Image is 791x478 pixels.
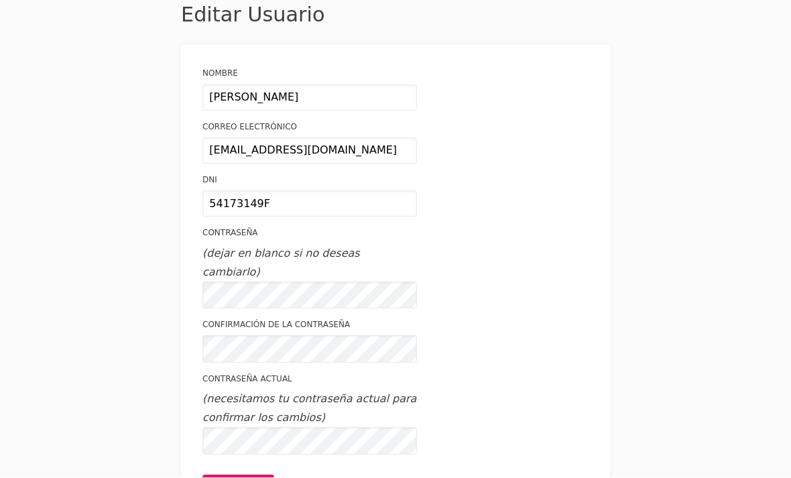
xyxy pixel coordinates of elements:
label: Confirmación de la contraseña [202,318,417,333]
div: Widget de chat [550,290,791,478]
iframe: Chat Widget [550,290,791,478]
label: Nombre [202,67,417,81]
i: (dejar en blanco si no deseas cambiarlo) [202,247,360,279]
label: Contraseña actual [202,373,417,387]
label: Contraseña [202,227,417,241]
h2: Editar Usuario [181,3,610,28]
label: Correo electrónico [202,121,417,135]
i: (necesitamos tu contraseña actual para confirmar los cambios) [202,393,416,424]
label: Dni [202,174,417,188]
